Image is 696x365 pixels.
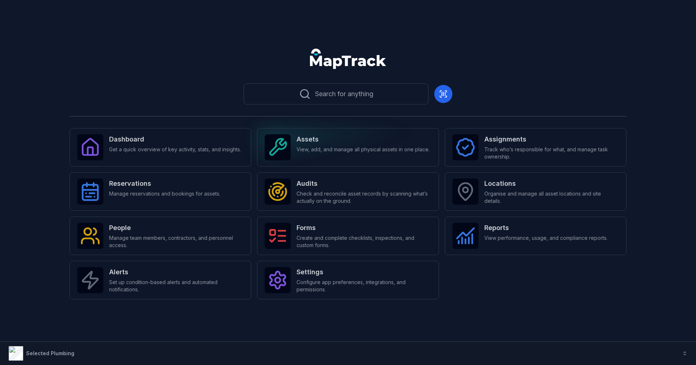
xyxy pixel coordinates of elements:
span: Set up condition-based alerts and automated notifications. [109,279,244,293]
span: Search for anything [315,89,373,99]
strong: Assignments [484,134,619,144]
a: AuditsCheck and reconcile asset records by scanning what’s actually on the ground. [257,172,439,211]
strong: Selected Plumbing [26,350,74,356]
strong: Alerts [109,267,244,277]
strong: Reservations [109,179,220,189]
strong: Reports [484,223,608,233]
a: ReservationsManage reservations and bookings for assets. [70,172,251,211]
strong: Assets [297,134,430,144]
a: PeopleManage team members, contractors, and personnel access. [70,217,251,255]
span: Organise and manage all asset locations and site details. [484,190,619,205]
span: Get a quick overview of key activity, stats, and insights. [109,146,241,153]
span: Track who’s responsible for what, and manage task ownership. [484,146,619,160]
strong: People [109,223,244,233]
strong: Audits [297,179,431,189]
a: LocationsOrganise and manage all asset locations and site details. [445,172,626,211]
a: AlertsSet up condition-based alerts and automated notifications. [70,261,251,299]
span: Manage team members, contractors, and personnel access. [109,234,244,249]
a: SettingsConfigure app preferences, integrations, and permissions. [257,261,439,299]
strong: Locations [484,179,619,189]
strong: Forms [297,223,431,233]
span: Manage reservations and bookings for assets. [109,190,220,197]
span: View performance, usage, and compliance reports. [484,234,608,242]
span: Check and reconcile asset records by scanning what’s actually on the ground. [297,190,431,205]
span: Create and complete checklists, inspections, and custom forms. [297,234,431,249]
a: AssetsView, add, and manage all physical assets in one place. [257,128,439,167]
a: DashboardGet a quick overview of key activity, stats, and insights. [70,128,251,167]
button: Search for anything [244,83,428,104]
span: Configure app preferences, integrations, and permissions. [297,279,431,293]
strong: Settings [297,267,431,277]
span: View, add, and manage all physical assets in one place. [297,146,430,153]
strong: Dashboard [109,134,241,144]
a: ReportsView performance, usage, and compliance reports. [445,217,626,255]
a: FormsCreate and complete checklists, inspections, and custom forms. [257,217,439,255]
a: AssignmentsTrack who’s responsible for what, and manage task ownership. [445,128,626,167]
nav: Global [298,49,398,69]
